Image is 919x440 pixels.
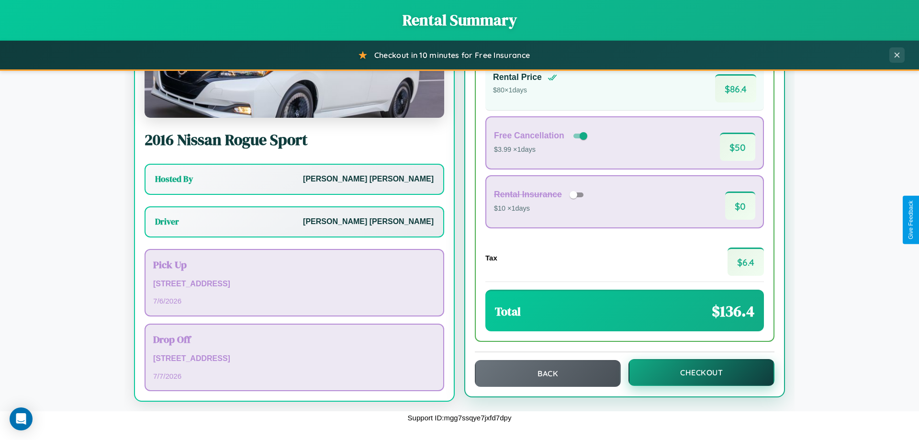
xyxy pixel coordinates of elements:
h3: Drop Off [153,332,436,346]
h4: Rental Insurance [494,190,562,200]
span: $ 86.4 [715,74,756,102]
p: [STREET_ADDRESS] [153,277,436,291]
h3: Hosted By [155,173,193,185]
button: Checkout [628,359,774,386]
p: [PERSON_NAME] [PERSON_NAME] [303,215,434,229]
h4: Tax [485,254,497,262]
h3: Total [495,304,521,319]
span: $ 6.4 [728,248,764,276]
p: $3.99 × 1 days [494,144,589,156]
p: 7 / 7 / 2026 [153,370,436,383]
h3: Driver [155,216,179,227]
h4: Rental Price [493,72,542,82]
span: $ 136.4 [712,301,754,322]
p: $10 × 1 days [494,203,587,215]
span: $ 50 [720,133,755,161]
h1: Rental Summary [10,10,909,31]
p: [PERSON_NAME] [PERSON_NAME] [303,172,434,186]
p: $ 80 × 1 days [493,84,557,97]
p: 7 / 6 / 2026 [153,294,436,307]
div: Give Feedback [908,201,914,239]
span: Checkout in 10 minutes for Free Insurance [374,50,530,60]
h2: 2016 Nissan Rogue Sport [145,129,444,150]
button: Back [475,360,621,387]
h4: Free Cancellation [494,131,564,141]
p: Support ID: mgg7ssqye7jxfd7dpy [408,411,512,424]
p: [STREET_ADDRESS] [153,352,436,366]
h3: Pick Up [153,258,436,271]
span: $ 0 [725,192,755,220]
div: Open Intercom Messenger [10,407,33,430]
